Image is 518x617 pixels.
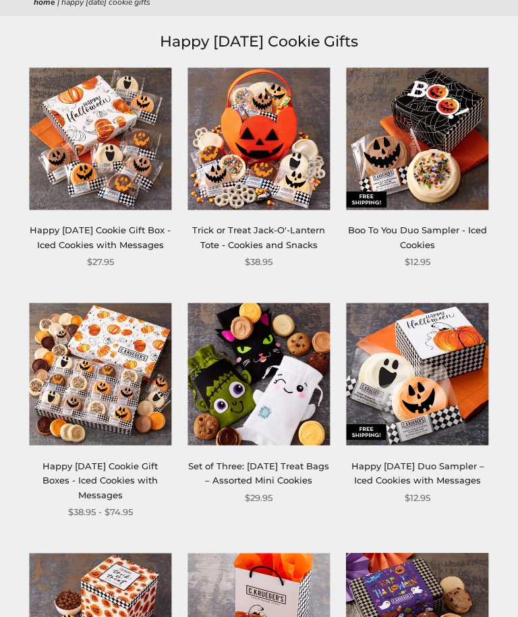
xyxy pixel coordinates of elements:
[348,225,487,250] a: Boo To You Duo Sampler - Iced Cookies
[42,461,158,501] a: Happy [DATE] Cookie Gift Boxes - Iced Cookies with Messages
[34,30,484,55] h1: Happy [DATE] Cookie Gifts
[347,68,489,210] img: Boo To You Duo Sampler - Iced Cookies
[68,506,133,520] span: $38.95 - $74.95
[30,225,171,250] a: Happy [DATE] Cookie Gift Box - Iced Cookies with Messages
[188,461,329,486] a: Set of Three: [DATE] Treat Bags – Assorted Mini Cookies
[405,256,430,270] span: $12.95
[351,461,484,486] a: Happy [DATE] Duo Sampler – Iced Cookies with Messages
[192,225,325,250] a: Trick or Treat Jack-O'-Lantern Tote - Cookies and Snacks
[245,256,272,270] span: $38.95
[29,304,171,446] img: Happy Halloween Cookie Gift Boxes - Iced Cookies with Messages
[245,492,272,506] span: $29.95
[347,304,489,446] img: Happy Halloween Duo Sampler – Iced Cookies with Messages
[188,304,330,446] img: Set of Three: Halloween Treat Bags – Assorted Mini Cookies
[87,256,114,270] span: $27.95
[29,68,171,210] img: Happy Halloween Cookie Gift Box - Iced Cookies with Messages
[405,492,430,506] span: $12.95
[188,68,330,210] img: Trick or Treat Jack-O'-Lantern Tote - Cookies and Snacks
